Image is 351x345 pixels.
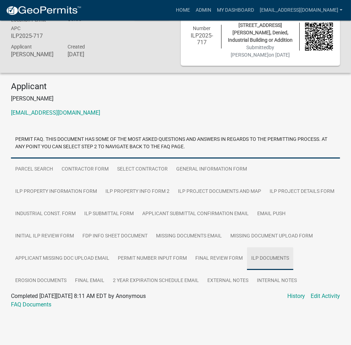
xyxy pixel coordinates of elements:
[78,225,152,248] a: FDP INFO Sheet Document
[11,270,71,292] a: Erosion Documents
[172,158,251,181] a: General Information Form
[193,25,211,31] span: Number
[11,293,146,299] span: Completed [DATE][DATE] 8:11 AM EDT by Anonymous
[188,32,216,46] h6: ILP2025-717
[253,203,290,225] a: Email Push
[11,33,57,39] h6: ILP2025-717
[231,45,290,58] span: Submitted on [DATE]
[11,247,114,270] a: Applicant Missing Doc Upload Email
[191,247,247,270] a: Final Review Form
[11,128,340,159] a: Permit FAQ. This document has some of the most asked questions and answers in regards to the perm...
[226,225,317,248] a: Missing Document Upload Form
[174,180,265,203] a: ILP Project Documents and Map
[68,51,114,58] h6: [DATE]
[257,4,345,17] a: [EMAIL_ADDRESS][DOMAIN_NAME]
[11,81,340,92] h4: Applicant
[11,109,100,116] a: [EMAIL_ADDRESS][DOMAIN_NAME]
[11,203,80,225] a: Industrial Const. Form
[11,225,78,248] a: Initial ILP Review Form
[247,247,293,270] a: ILP Documents
[173,4,193,17] a: Home
[11,301,51,308] a: FAQ Documents
[253,270,301,292] a: Internal Notes
[114,247,191,270] a: Permit Number Input Form
[287,292,305,300] a: History
[11,51,57,58] h6: [PERSON_NAME]
[11,158,57,181] a: Parcel search
[138,203,253,225] a: Applicant Submittal Confirmation Email
[214,4,257,17] a: My Dashboard
[265,180,339,203] a: ILP Project Details Form
[101,180,174,203] a: ILP Property Info Form 2
[152,225,226,248] a: Missing Documents Email
[203,270,253,292] a: External Notes
[311,292,340,300] a: Edit Activity
[109,270,203,292] a: 2 Year Expiration Schedule Email
[305,23,333,51] img: QR code
[80,203,138,225] a: ILP Submittal Form
[71,270,109,292] a: Final Email
[193,4,214,17] a: Admin
[57,158,113,181] a: Contractor Form
[11,44,32,50] span: Applicant
[11,180,101,203] a: ILP Property Information Form
[11,94,340,103] p: [PERSON_NAME]
[113,158,172,181] a: Select contractor
[68,44,85,50] span: Created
